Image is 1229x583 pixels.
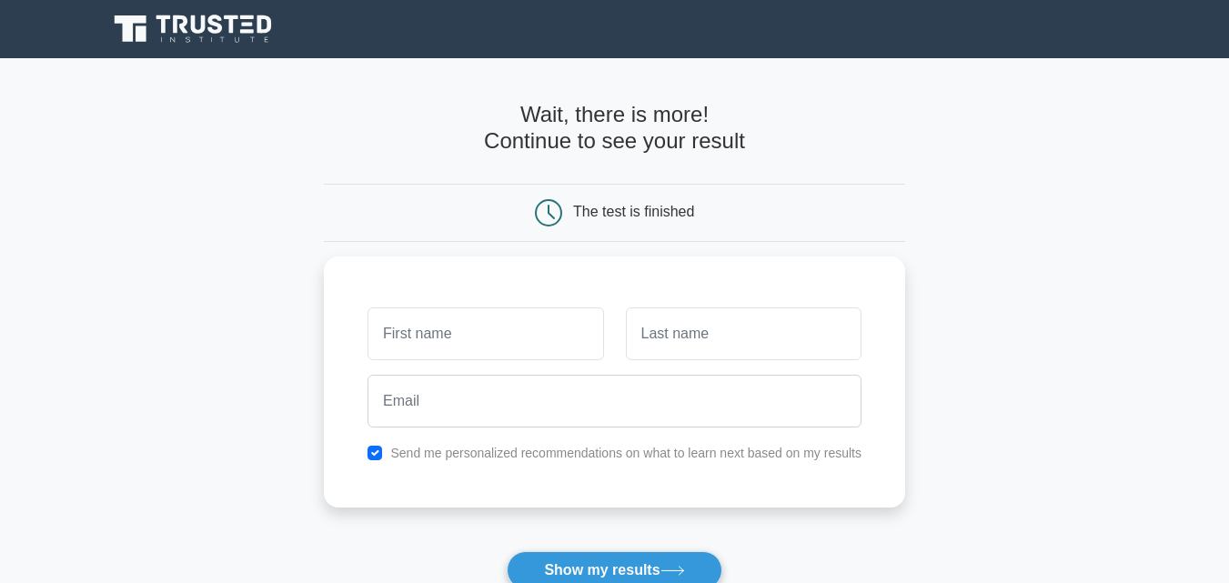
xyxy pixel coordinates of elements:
input: First name [368,307,603,360]
label: Send me personalized recommendations on what to learn next based on my results [390,446,861,460]
h4: Wait, there is more! Continue to see your result [324,102,905,155]
div: The test is finished [573,204,694,219]
input: Email [368,375,861,427]
input: Last name [626,307,861,360]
